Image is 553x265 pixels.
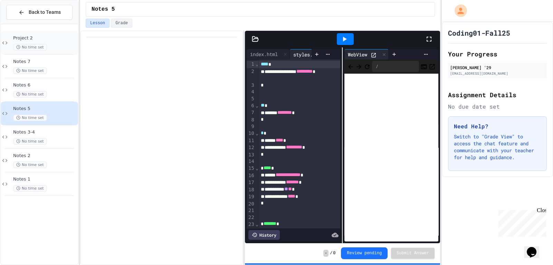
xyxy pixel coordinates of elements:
div: 11 [247,137,255,145]
div: WebView [344,51,371,58]
div: 18 [247,186,255,194]
button: Console [420,62,427,71]
span: No time set [13,162,47,168]
div: 2 [247,68,255,82]
button: Grade [111,19,132,28]
div: 9 [247,123,255,130]
div: styles.css [290,49,333,60]
div: 22 [247,214,255,221]
div: 12 [247,144,255,152]
button: Review pending [341,247,388,259]
div: 21 [247,207,255,214]
div: [EMAIL_ADDRESS][DOMAIN_NAME] [450,71,545,76]
div: 19 [247,193,255,201]
h3: Need Help? [454,122,541,130]
span: Back to Teams [29,9,61,16]
span: Notes 1 [13,176,77,182]
div: 13 [247,152,255,158]
div: 1 [247,61,255,68]
button: Open in new tab [429,62,436,71]
div: History [248,230,280,240]
div: My Account [447,3,469,19]
div: / [372,61,419,72]
button: Refresh [364,62,371,71]
div: 3 [247,82,255,89]
span: Notes 3-4 [13,129,77,135]
span: No time set [13,44,47,51]
span: Fold line [255,61,259,67]
button: Submit Answer [391,248,435,259]
span: Fold line [255,103,259,108]
span: Fold line [255,221,259,227]
iframe: chat widget [524,237,546,258]
div: 15 [247,165,255,172]
span: No time set [13,91,47,98]
span: 0 [333,250,335,256]
span: Forward [355,62,362,71]
div: 17 [247,179,255,186]
span: Notes 6 [13,82,77,88]
iframe: chat widget [496,207,546,237]
span: Notes 2 [13,153,77,159]
div: [PERSON_NAME] '29 [450,64,545,71]
div: index.html [247,49,290,60]
span: Submit Answer [397,250,429,256]
div: 4 [247,89,255,95]
div: 24 [247,228,255,235]
div: 6 [247,102,255,110]
div: 10 [247,130,255,137]
div: 20 [247,201,255,208]
div: 23 [247,221,255,228]
div: WebView [344,49,389,60]
div: Chat with us now!Close [3,3,48,44]
button: Lesson [86,19,109,28]
h2: Your Progress [448,49,547,59]
span: Notes 5 [92,5,115,13]
span: - [323,250,328,257]
div: 14 [247,158,255,165]
span: / [330,250,332,256]
div: 5 [247,95,255,102]
div: styles.css [290,51,324,58]
p: Switch to "Grade View" to access the chat feature and communicate with your teacher for help and ... [454,133,541,161]
div: 16 [247,172,255,180]
span: Notes 7 [13,59,77,65]
span: No time set [13,115,47,121]
span: No time set [13,185,47,192]
div: No due date set [448,102,547,111]
span: Fold line [255,165,259,171]
h2: Assignment Details [448,90,547,100]
button: Back to Teams [6,5,73,20]
div: index.html [247,51,281,58]
span: No time set [13,138,47,145]
span: Fold line [255,130,259,136]
div: 7 [247,109,255,117]
span: Notes 5 [13,106,77,112]
h1: Coding01-Fall25 [448,28,510,38]
span: Project 2 [13,35,77,41]
span: Back [347,62,354,71]
span: No time set [13,67,47,74]
div: 8 [247,117,255,124]
iframe: Web Preview [344,74,438,242]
